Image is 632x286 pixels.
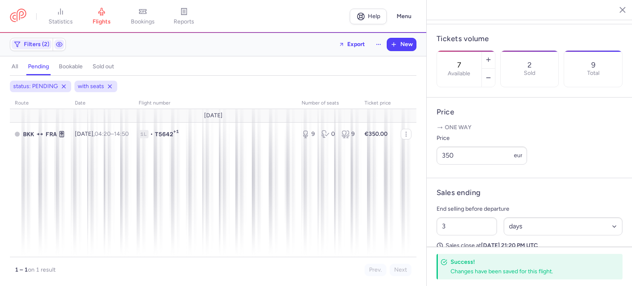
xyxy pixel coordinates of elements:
div: 0 [321,130,335,138]
time: 14:50 [114,130,129,137]
a: statistics [40,7,81,26]
h4: all [12,63,18,70]
h4: pending [28,63,49,70]
span: Export [347,41,365,47]
span: • [150,130,153,138]
span: eur [514,152,523,159]
span: Frankfurt International Airport, Frankfurt am Main, Germany [46,130,57,139]
span: PENDING [15,132,20,137]
a: CitizenPlane red outlined logo [10,9,26,24]
span: T5642 [155,130,173,138]
label: Available [448,70,470,77]
strong: [DATE] 21:20 PM UTC [481,242,538,249]
button: New [387,38,416,51]
h4: Price [437,107,623,117]
time: 04:20 [95,130,111,137]
p: Total [587,70,599,77]
span: – [95,130,129,137]
button: Prev. [365,264,386,276]
span: statistics [49,18,73,26]
span: [DATE], [75,130,129,137]
span: flights [93,18,111,26]
span: +1 [173,129,179,137]
input: ## [437,217,497,235]
span: Help [368,13,380,19]
div: Changes have been saved for this flight. [451,267,604,275]
th: number of seats [297,97,360,109]
span: with seats [78,82,104,91]
span: [DATE] [204,112,223,119]
p: 2 [527,61,532,69]
strong: €350.00 [365,130,388,137]
p: Sold [524,70,535,77]
button: Next [390,264,411,276]
span: reports [174,18,194,26]
h4: Success! [451,258,604,266]
th: Ticket price [360,97,396,109]
span: bookings [131,18,155,26]
a: reports [163,7,204,26]
span: 1L [139,130,149,138]
label: Price [437,133,527,143]
span: Filters (2) [24,41,49,48]
p: 9 [591,61,595,69]
span: New [400,41,413,48]
p: End selling before departure [437,204,623,214]
th: Flight number [134,97,297,109]
th: route [10,97,70,109]
h4: bookable [59,63,83,70]
button: Filters (2) [10,38,53,51]
h4: sold out [93,63,114,70]
span: status: PENDING [13,82,58,91]
a: flights [81,7,122,26]
h4: Tickets volume [437,34,623,44]
h4: Sales ending [437,188,481,198]
button: Menu [392,9,416,24]
div: 9 [342,130,355,138]
p: Sales close at [437,242,623,249]
button: Export [333,38,370,51]
strong: 1 – 1 [15,266,28,273]
a: Help [350,9,387,24]
a: bookings [122,7,163,26]
p: One way [437,123,623,132]
input: --- [437,146,527,165]
span: on 1 result [28,266,56,273]
div: 9 [302,130,315,138]
th: date [70,97,134,109]
span: Suvarnabhumi Airport, Bangkok, Thailand [23,130,34,139]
